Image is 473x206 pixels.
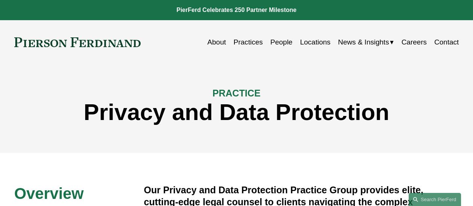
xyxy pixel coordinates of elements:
a: Contact [434,35,459,49]
span: Overview [14,185,84,202]
span: PRACTICE [212,88,260,98]
a: Careers [402,35,427,49]
a: Search this site [409,193,461,206]
a: Practices [234,35,263,49]
a: People [270,35,292,49]
a: About [208,35,226,49]
a: folder dropdown [338,35,394,49]
h1: Privacy and Data Protection [14,99,459,125]
span: News & Insights [338,36,389,49]
a: Locations [300,35,330,49]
